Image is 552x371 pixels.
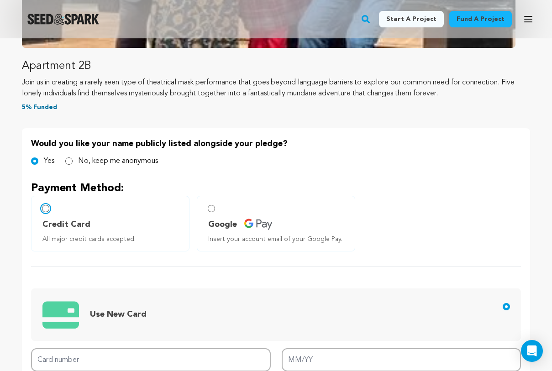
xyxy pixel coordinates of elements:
[31,181,521,196] p: Payment Method:
[244,219,273,230] img: credit card icons
[44,156,54,167] label: Yes
[22,103,530,112] p: 5% Funded
[208,235,347,244] span: Insert your account email of your Google Pay.
[22,77,530,99] p: Join us in creating a rarely seen type of theatrical mask performance that goes beyond language b...
[90,310,147,319] span: Use New Card
[521,340,543,362] div: Open Intercom Messenger
[42,296,79,334] img: credit card icons
[31,137,521,150] p: Would you like your name publicly listed alongside your pledge?
[42,235,182,244] span: All major credit cards accepted.
[208,218,237,231] span: Google
[78,156,158,167] label: No, keep me anonymous
[27,14,99,25] img: Seed&Spark Logo Dark Mode
[379,11,444,27] a: Start a project
[27,14,99,25] a: Seed&Spark Homepage
[42,218,90,231] span: Credit Card
[449,11,512,27] a: Fund a project
[22,59,530,73] p: Apartment 2B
